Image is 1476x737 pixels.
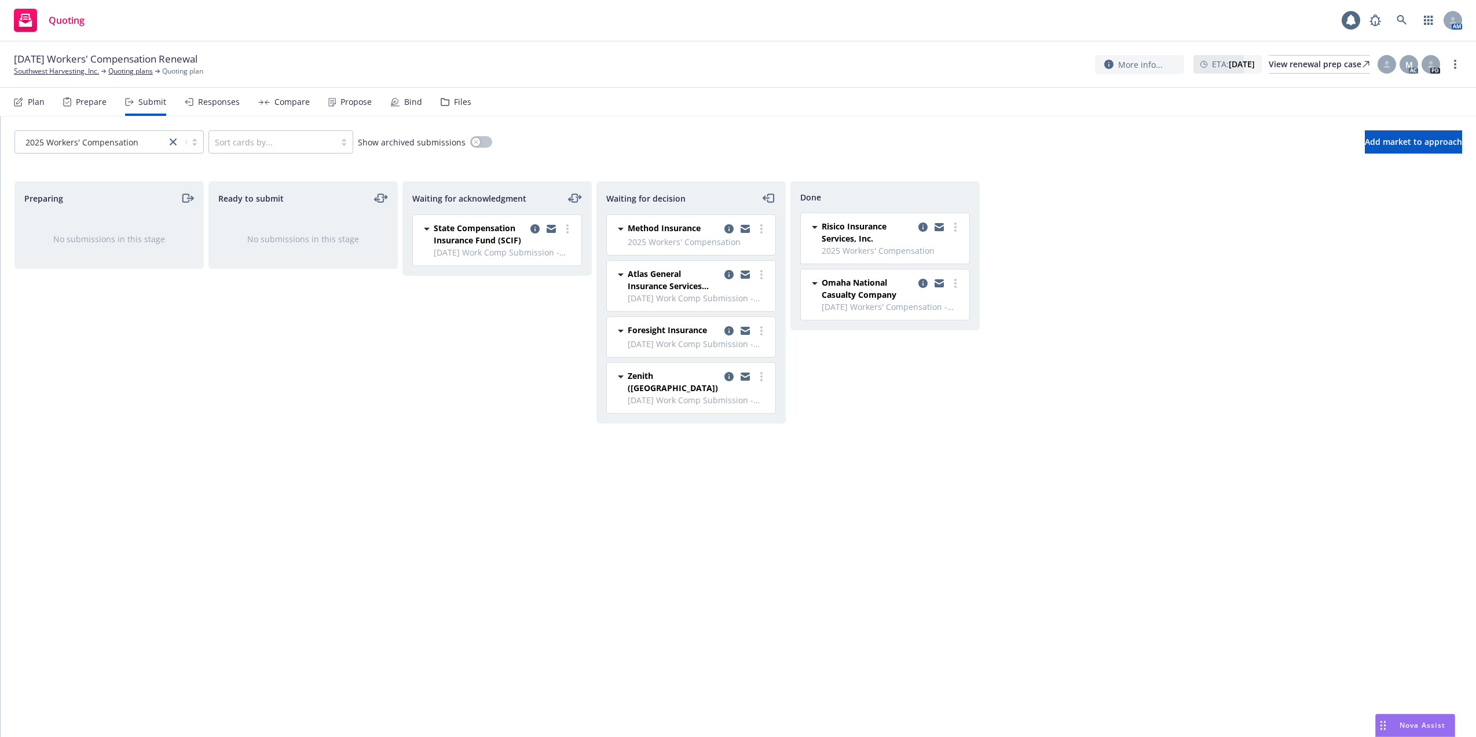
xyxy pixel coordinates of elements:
a: copy logging email [528,222,542,236]
a: more [948,220,962,234]
span: [DATE] Work Comp Submission - Foresight - 2025 Workers' Compensation [628,338,768,350]
div: View renewal prep case [1269,56,1369,73]
span: 2025 Workers' Compensation [628,236,768,248]
a: close [166,135,180,149]
span: Quoting plan [162,66,203,76]
a: copy logging email [722,222,736,236]
span: Waiting for acknowledgment [412,192,526,205]
span: Zenith ([GEOGRAPHIC_DATA]) [628,370,720,394]
div: No submissions in this stage [34,233,185,245]
a: Search [1390,9,1413,32]
span: [DATE] Work Comp Submission - Atlas - 2025 Workers' Compensation [628,292,768,304]
div: No submissions in this stage [228,233,379,245]
a: more [948,276,962,290]
a: copy logging email [738,370,752,384]
a: copy logging email [722,268,736,282]
a: moveLeftRight [374,191,388,205]
span: [DATE] Work Comp Submission - zenith - 2025 Workers' Compensation [628,394,768,406]
div: Prepare [76,97,107,107]
span: 2025 Workers' Compensation [21,136,160,148]
a: Quoting plans [108,66,153,76]
button: Nova Assist [1375,714,1455,737]
a: more [1448,57,1462,71]
span: 2025 Workers' Compensation [822,245,962,257]
div: Bind [404,97,422,107]
a: more [755,370,768,384]
span: Show archived submissions [358,136,466,148]
span: [DATE] Workers' Compensation - [GEOGRAPHIC_DATA] National - 2025 Workers' Compensation [822,301,962,313]
span: 2025 Workers' Compensation [25,136,138,148]
div: Plan [28,97,45,107]
span: Foresight Insurance [628,324,707,336]
a: copy logging email [932,220,946,234]
span: Method Insurance [628,222,701,234]
a: View renewal prep case [1269,55,1369,74]
span: Quoting [49,16,85,25]
a: more [561,222,574,236]
span: Add market to approach [1365,136,1462,147]
div: Compare [274,97,310,107]
span: More info... [1118,59,1163,71]
button: More info... [1095,55,1184,74]
button: Add market to approach [1365,130,1462,154]
span: M [1405,59,1413,71]
span: Done [800,191,821,203]
a: more [755,222,768,236]
div: Files [454,97,471,107]
a: copy logging email [738,268,752,282]
div: Propose [340,97,372,107]
a: moveLeftRight [568,191,582,205]
a: Report a Bug [1364,9,1387,32]
span: Atlas General Insurance Services (RPS) [628,268,720,292]
a: Southwest Harvesting, Inc. [14,66,99,76]
a: moveLeft [762,191,776,205]
a: copy logging email [722,370,736,384]
span: [DATE] Workers' Compensation Renewal [14,52,197,66]
a: Switch app [1417,9,1440,32]
span: State Compensation Insurance Fund (SCIF) [434,222,526,246]
div: Drag to move [1376,714,1390,736]
span: ETA : [1212,58,1255,70]
a: copy logging email [738,222,752,236]
span: Waiting for decision [606,192,686,205]
span: Ready to submit [218,192,284,205]
a: copy logging email [722,324,736,338]
div: Submit [138,97,166,107]
a: copy logging email [916,220,930,234]
div: Responses [198,97,240,107]
a: moveRight [180,191,194,205]
span: Omaha National Casualty Company [822,276,914,301]
a: copy logging email [544,222,558,236]
a: more [755,268,768,282]
span: Risico Insurance Services, Inc. [822,220,914,245]
span: Nova Assist [1400,720,1445,730]
a: copy logging email [932,276,946,290]
a: Quoting [9,4,89,37]
a: copy logging email [916,276,930,290]
strong: [DATE] [1229,59,1255,70]
span: [DATE] Work Comp Submission - SCIF - 2025 Workers' Compensation [434,246,574,258]
a: more [755,324,768,338]
a: copy logging email [738,324,752,338]
span: Preparing [24,192,63,205]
